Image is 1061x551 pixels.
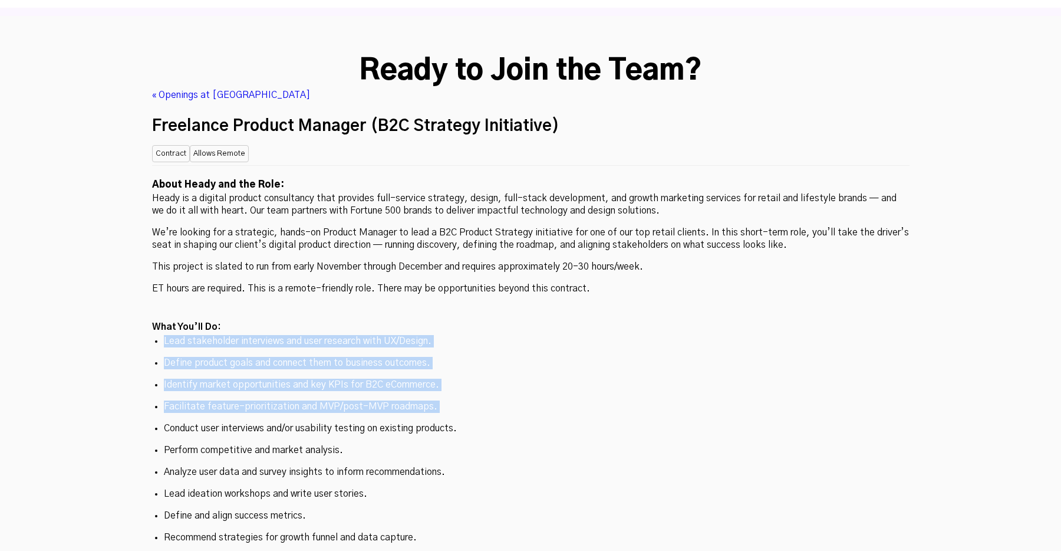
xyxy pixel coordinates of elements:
p: Conduct user interviews and/or usability testing on existing products. [164,422,898,435]
p: Analyze user data and survey insights to inform recommendations. [164,466,898,478]
small: Allows Remote [190,145,249,162]
h2: Ready to Join the Team? [152,54,910,89]
p: Perform competitive and market analysis. [164,444,898,457]
p: We’re looking for a strategic, hands-on Product Manager to lead a B2C Product Strategy initiative... [152,227,910,251]
p: This project is slated to run from early November through December and requires approximately 20-... [152,261,910,273]
p: Lead ideation workshops and write user stories. [164,488,898,500]
p: Define product goals and connect them to business outcomes. [164,357,898,369]
p: Facilitate feature-prioritization and MVP/post-MVP roadmaps. [164,401,898,413]
h2: Freelance Product Manager (B2C Strategy Initiative) [152,113,910,139]
p: Lead stakeholder interviews and user research with UX/Design. [164,335,898,347]
small: Contract [152,145,190,162]
p: Identify market opportunities and key KPIs for B2C eCommerce. [164,379,898,391]
strong: About Heady and the Role: [152,180,284,189]
h2: What You’ll Do: [152,320,910,335]
p: Define and align success metrics. [164,510,898,522]
a: « Openings at [GEOGRAPHIC_DATA] [152,90,310,100]
p: Heady is a digital product consultancy that provides full-service strategy, design, full-stack de... [152,192,910,217]
p: ET hours are required. This is a remote-friendly role. There may be opportunities beyond this con... [152,283,910,295]
p: Recommend strategies for growth funnel and data capture. [164,532,898,544]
